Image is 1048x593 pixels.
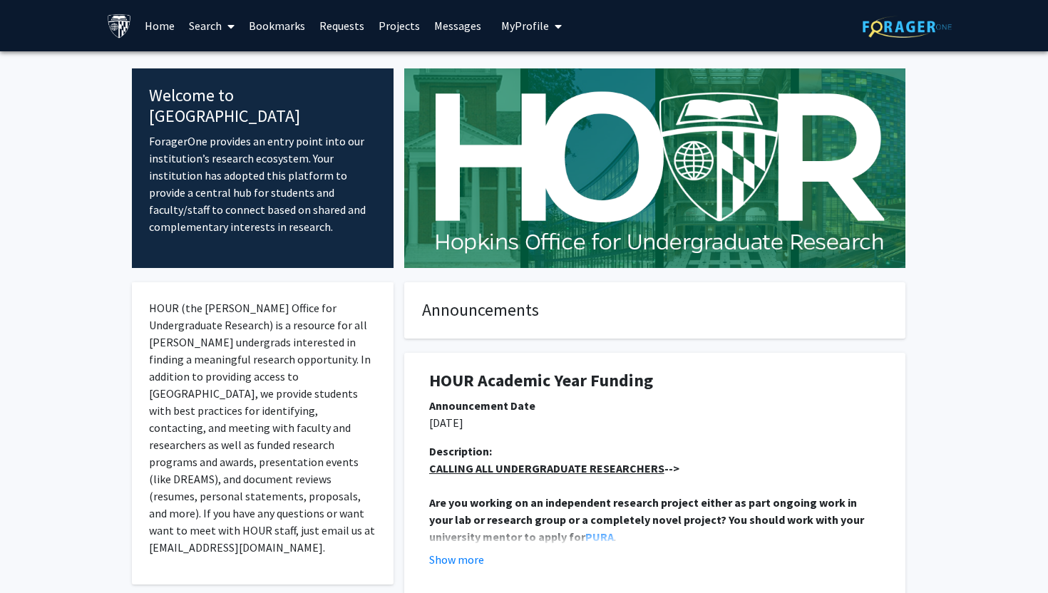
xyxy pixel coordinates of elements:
[138,1,182,51] a: Home
[429,397,880,414] div: Announcement Date
[585,530,614,544] a: PURA
[404,68,905,268] img: Cover Image
[182,1,242,51] a: Search
[429,551,484,568] button: Show more
[427,1,488,51] a: Messages
[429,414,880,431] p: [DATE]
[429,443,880,460] div: Description:
[312,1,371,51] a: Requests
[149,86,376,127] h4: Welcome to [GEOGRAPHIC_DATA]
[429,494,880,545] p: .
[422,300,888,321] h4: Announcements
[371,1,427,51] a: Projects
[107,14,132,38] img: Johns Hopkins University Logo
[242,1,312,51] a: Bookmarks
[149,133,376,235] p: ForagerOne provides an entry point into our institution’s research ecosystem. Your institution ha...
[429,495,866,544] strong: Are you working on an independent research project either as part ongoing work in your lab or res...
[863,16,952,38] img: ForagerOne Logo
[149,299,376,556] p: HOUR (the [PERSON_NAME] Office for Undergraduate Research) is a resource for all [PERSON_NAME] un...
[501,19,549,33] span: My Profile
[429,461,679,475] strong: -->
[429,461,664,475] u: CALLING ALL UNDERGRADUATE RESEARCHERS
[429,371,880,391] h1: HOUR Academic Year Funding
[11,529,61,582] iframe: Chat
